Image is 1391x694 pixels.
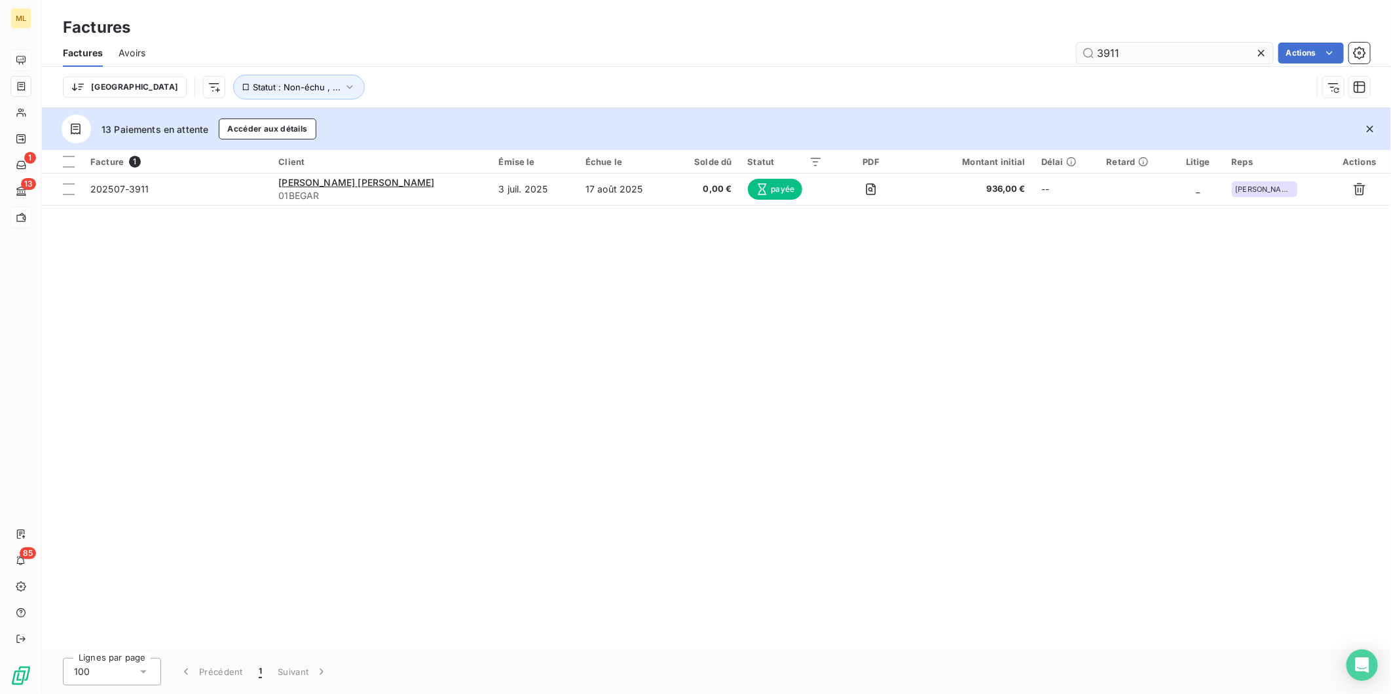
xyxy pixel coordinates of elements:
div: ML [10,8,31,29]
div: Solde dû [679,156,732,167]
button: [GEOGRAPHIC_DATA] [63,77,187,98]
img: Logo LeanPay [10,665,31,686]
div: Délai [1041,156,1091,167]
span: Avoirs [119,46,145,60]
span: _ [1196,183,1200,194]
span: 1 [259,665,262,678]
div: Actions [1336,156,1383,167]
h3: Factures [63,16,130,39]
span: 936,00 € [920,183,1026,196]
button: 1 [251,658,270,685]
span: 100 [74,665,90,678]
button: Précédent [172,658,251,685]
button: Accéder aux détails [219,119,316,139]
span: [PERSON_NAME] [1236,185,1293,193]
span: 202507-3911 [90,183,149,194]
span: 1 [24,152,36,164]
div: Retard [1107,156,1165,167]
div: Reps [1232,156,1320,167]
span: Factures [63,46,103,60]
span: 85 [20,547,36,559]
span: 13 Paiements en attente [102,122,208,136]
div: Statut [748,156,823,167]
span: payée [748,179,803,200]
span: [PERSON_NAME] [PERSON_NAME] [278,177,434,188]
span: Statut : Non-échu , ... [253,82,341,92]
button: Statut : Non-échu , ... [233,75,365,100]
span: Facture [90,156,124,167]
td: 17 août 2025 [578,173,671,205]
span: 1 [129,156,141,168]
div: Émise le [499,156,570,167]
td: 3 juil. 2025 [491,173,578,205]
button: Suivant [270,658,336,685]
div: Montant initial [920,156,1026,167]
div: Litige [1180,156,1215,167]
div: PDF [838,156,904,167]
div: Open Intercom Messenger [1346,649,1378,681]
div: Échue le [585,156,663,167]
span: 01BEGAR [278,189,483,202]
button: Actions [1278,43,1344,64]
span: 13 [21,178,36,190]
input: Rechercher [1077,43,1273,64]
div: Client [278,156,483,167]
td: -- [1033,173,1099,205]
span: 0,00 € [679,183,732,196]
